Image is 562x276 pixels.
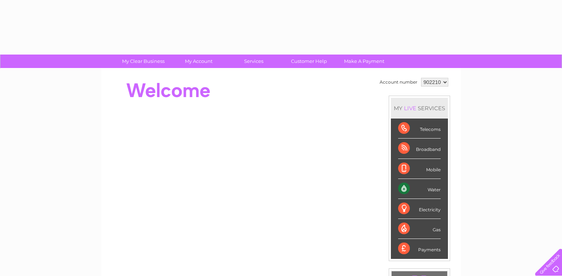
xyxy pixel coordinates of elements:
[398,239,441,259] div: Payments
[398,119,441,139] div: Telecoms
[334,55,394,68] a: Make A Payment
[391,98,448,119] div: MY SERVICES
[169,55,229,68] a: My Account
[398,139,441,159] div: Broadband
[398,159,441,179] div: Mobile
[398,179,441,199] div: Water
[398,219,441,239] div: Gas
[378,76,419,88] td: Account number
[224,55,284,68] a: Services
[279,55,339,68] a: Customer Help
[403,105,418,112] div: LIVE
[398,199,441,219] div: Electricity
[113,55,173,68] a: My Clear Business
